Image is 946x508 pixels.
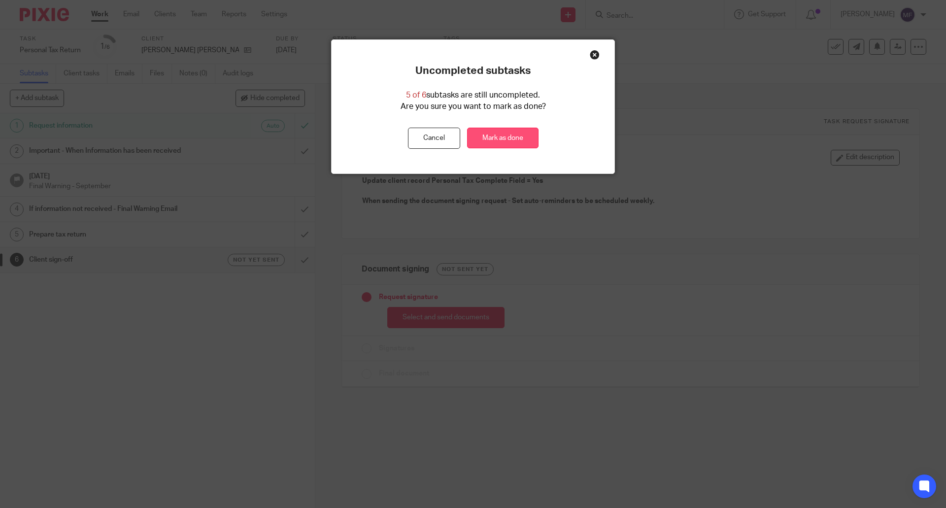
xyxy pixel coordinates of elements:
[415,65,531,77] p: Uncompleted subtasks
[406,90,540,101] p: subtasks are still uncompleted.
[590,50,600,60] div: Close this dialog window
[406,91,426,99] span: 5 of 6
[408,128,460,149] button: Cancel
[401,101,546,112] p: Are you sure you want to mark as done?
[467,128,539,149] a: Mark as done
